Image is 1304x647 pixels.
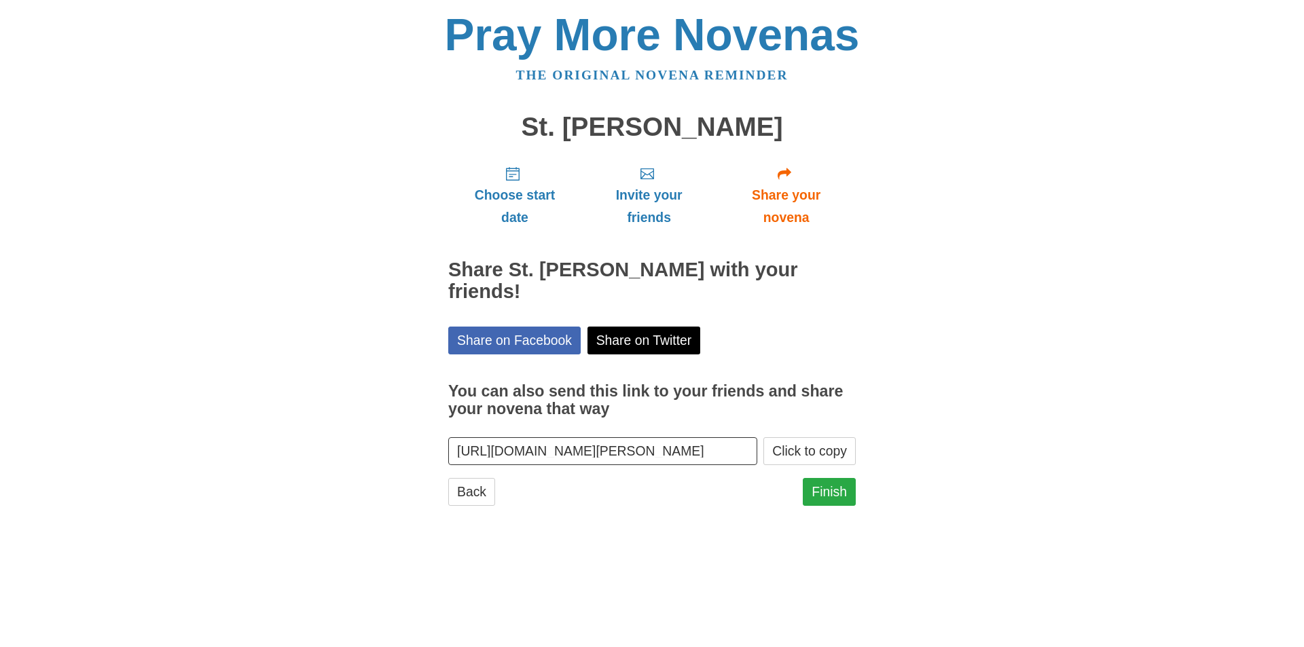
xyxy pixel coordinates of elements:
h2: Share St. [PERSON_NAME] with your friends! [448,259,856,303]
a: Share on Twitter [587,327,701,354]
span: Invite your friends [595,184,703,229]
span: Share your novena [730,184,842,229]
a: Share on Facebook [448,327,581,354]
a: Choose start date [448,155,581,236]
a: Back [448,478,495,506]
a: Share your novena [717,155,856,236]
h3: You can also send this link to your friends and share your novena that way [448,383,856,418]
button: Click to copy [763,437,856,465]
a: The original novena reminder [516,68,789,82]
a: Pray More Novenas [445,10,860,60]
a: Finish [803,478,856,506]
h1: St. [PERSON_NAME] [448,113,856,142]
a: Invite your friends [581,155,717,236]
span: Choose start date [462,184,568,229]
